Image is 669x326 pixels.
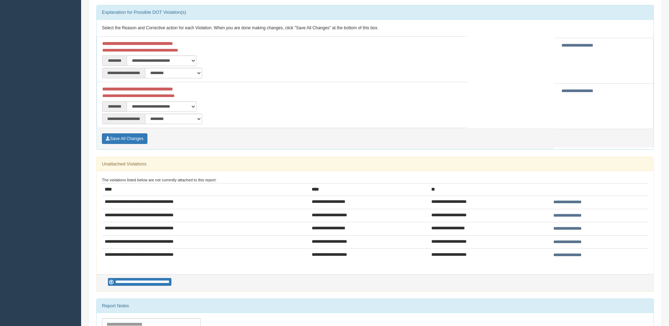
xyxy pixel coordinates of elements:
div: Explanation for Possible DOT Violation(s) [97,5,653,19]
div: Report Notes [97,299,653,313]
small: The violations listed below are not currently attached to this report: [102,178,217,182]
div: Unattached Violations [97,157,653,171]
button: Save [102,133,147,144]
div: Select the Reason and Corrective action for each Violation. When you are done making changes, cli... [97,20,653,37]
